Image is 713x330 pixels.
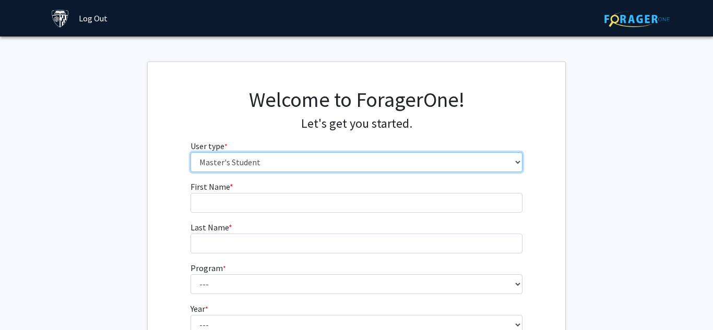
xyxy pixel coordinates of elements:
[191,262,226,274] label: Program
[8,283,44,322] iframe: Chat
[191,302,208,315] label: Year
[191,181,230,192] span: First Name
[604,11,670,27] img: ForagerOne Logo
[51,9,69,28] img: Johns Hopkins University Logo
[191,87,523,112] h1: Welcome to ForagerOne!
[191,140,228,152] label: User type
[191,116,523,131] h4: Let's get you started.
[191,222,229,233] span: Last Name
